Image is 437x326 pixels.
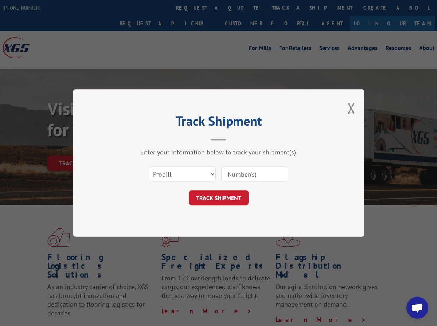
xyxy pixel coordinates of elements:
[109,116,328,130] h2: Track Shipment
[347,98,355,118] button: Close modal
[221,166,288,182] input: Number(s)
[406,297,428,319] a: Open chat
[189,190,249,205] button: TRACK SHIPMENT
[109,148,328,156] div: Enter your information below to track your shipment(s).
